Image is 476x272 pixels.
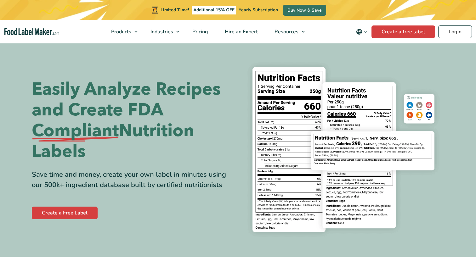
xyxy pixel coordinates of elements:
a: Pricing [184,20,215,43]
span: Additional 15% OFF [192,6,236,14]
span: Hire an Expert [223,28,258,35]
span: Resources [273,28,299,35]
a: Create a free label [371,25,435,38]
a: Products [103,20,141,43]
a: Resources [266,20,308,43]
span: Industries [149,28,174,35]
span: Pricing [190,28,209,35]
span: Products [109,28,132,35]
div: Save time and money, create your own label in minutes using our 500k+ ingredient database built b... [32,169,233,190]
button: Change language [352,25,371,38]
a: Industries [142,20,183,43]
h1: Easily Analyze Recipes and Create FDA Nutrition Labels [32,79,233,162]
a: Food Label Maker homepage [4,28,59,36]
a: Login [438,25,472,38]
span: Yearly Subscription [239,7,278,13]
a: Buy Now & Save [283,5,326,16]
span: Compliant [32,120,119,141]
a: Create a Free Label [32,207,98,219]
span: Limited Time! [161,7,189,13]
a: Hire an Expert [217,20,265,43]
